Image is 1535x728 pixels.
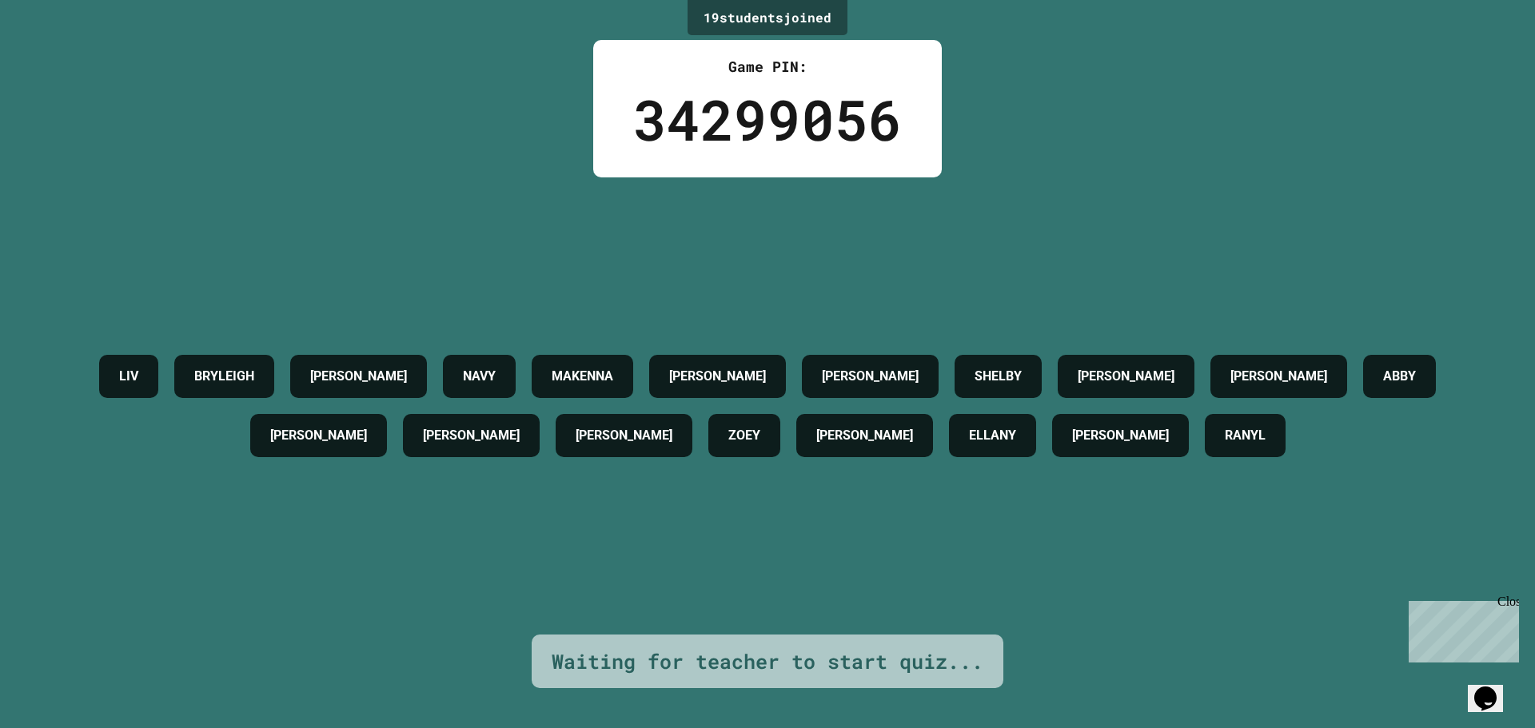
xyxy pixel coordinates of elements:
h4: [PERSON_NAME] [1078,367,1174,386]
h4: LIV [119,367,138,386]
h4: [PERSON_NAME] [270,426,367,445]
h4: [PERSON_NAME] [310,367,407,386]
iframe: chat widget [1468,664,1519,712]
h4: ELLANY [969,426,1016,445]
h4: [PERSON_NAME] [576,426,672,445]
h4: ABBY [1383,367,1416,386]
iframe: chat widget [1402,595,1519,662]
div: Game PIN: [633,56,902,78]
h4: SHELBY [975,367,1022,386]
h4: [PERSON_NAME] [1072,426,1169,445]
h4: [PERSON_NAME] [669,367,766,386]
div: Chat with us now!Close [6,6,110,101]
h4: MAKENNA [552,367,613,386]
div: 34299056 [633,78,902,161]
h4: BRYLEIGH [194,367,254,386]
h4: NAVY [463,367,496,386]
h4: [PERSON_NAME] [423,426,520,445]
h4: ZOEY [728,426,760,445]
h4: [PERSON_NAME] [822,367,919,386]
h4: [PERSON_NAME] [1230,367,1327,386]
h4: [PERSON_NAME] [816,426,913,445]
h4: RANYL [1225,426,1266,445]
div: Waiting for teacher to start quiz... [552,646,983,677]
